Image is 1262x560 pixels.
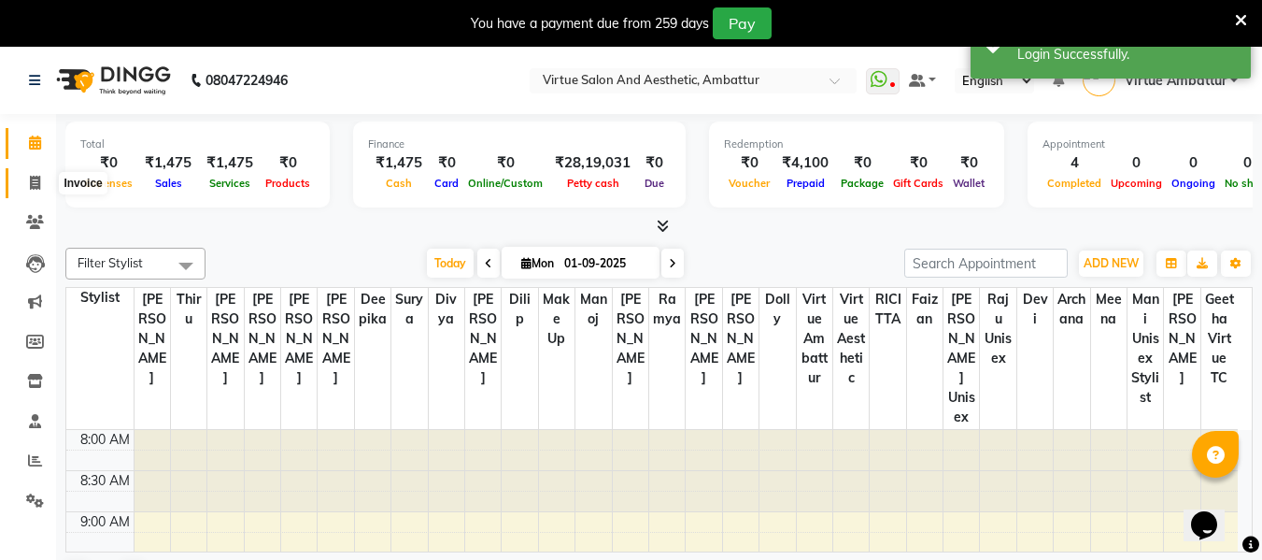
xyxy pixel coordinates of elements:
[686,288,721,390] span: [PERSON_NAME]
[463,177,547,190] span: Online/Custom
[206,54,288,107] b: 08047224946
[59,172,106,194] div: Invoice
[48,54,176,107] img: logo
[1167,152,1220,174] div: 0
[261,177,315,190] span: Products
[261,152,315,174] div: ₹0
[1042,177,1106,190] span: Completed
[649,288,685,331] span: Ramya
[1017,288,1053,331] span: Devi
[205,177,255,190] span: Services
[559,250,652,278] input: 2025-09-01
[948,152,989,174] div: ₹0
[613,288,648,390] span: [PERSON_NAME]
[1167,177,1220,190] span: Ongoing
[137,152,199,174] div: ₹1,475
[1091,288,1127,331] span: Meena
[1054,288,1089,331] span: Archana
[207,288,243,390] span: [PERSON_NAME]
[80,136,315,152] div: Total
[77,471,134,491] div: 8:30 AM
[870,288,905,331] span: RICITTA
[77,512,134,532] div: 9:00 AM
[907,288,943,331] span: Faizan
[1201,288,1238,390] span: Geetha Virtue TC
[281,288,317,390] span: [PERSON_NAME]
[904,249,1068,278] input: Search Appointment
[430,152,463,174] div: ₹0
[463,152,547,174] div: ₹0
[471,14,709,34] div: You have a payment due from 259 days
[1084,256,1139,270] span: ADD NEW
[1042,152,1106,174] div: 4
[1083,64,1115,96] img: Virtue Ambattur
[318,288,353,390] span: [PERSON_NAME]
[943,288,979,429] span: [PERSON_NAME] Unisex
[774,152,836,174] div: ₹4,100
[355,288,390,331] span: Deepika
[391,288,427,331] span: Surya
[724,152,774,174] div: ₹0
[381,177,417,190] span: Cash
[836,177,888,190] span: Package
[171,288,206,331] span: Thiru
[833,288,869,390] span: Virtue Aesthetic
[782,177,830,190] span: Prepaid
[1127,288,1163,409] span: Mani Unisex Stylist
[1106,152,1167,174] div: 0
[723,288,759,390] span: [PERSON_NAME]
[724,136,989,152] div: Redemption
[135,288,170,390] span: [PERSON_NAME]
[888,177,948,190] span: Gift Cards
[429,288,464,331] span: Divya
[539,288,574,351] span: Make up
[888,152,948,174] div: ₹0
[1106,177,1167,190] span: Upcoming
[517,256,559,270] span: Mon
[638,152,671,174] div: ₹0
[836,152,888,174] div: ₹0
[1164,288,1199,390] span: [PERSON_NAME]
[502,288,537,331] span: Dilip
[465,288,501,390] span: [PERSON_NAME]
[1125,71,1227,91] span: Virtue Ambattur
[199,152,261,174] div: ₹1,475
[797,288,832,390] span: Virtue Ambattur
[77,430,134,450] div: 8:00 AM
[948,177,989,190] span: Wallet
[980,288,1015,370] span: Raju Unisex
[245,288,280,390] span: [PERSON_NAME]
[1017,45,1237,65] div: Login Successfully.
[80,152,137,174] div: ₹0
[1184,485,1243,541] iframe: chat widget
[713,7,772,39] button: Pay
[724,177,774,190] span: Voucher
[430,177,463,190] span: Card
[575,288,611,331] span: Manoj
[368,152,430,174] div: ₹1,475
[562,177,624,190] span: Petty cash
[66,288,134,308] div: Stylist
[150,177,187,190] span: Sales
[640,177,669,190] span: Due
[1079,251,1143,277] button: ADD NEW
[547,152,638,174] div: ₹28,19,031
[368,136,671,152] div: Finance
[78,255,143,270] span: Filter Stylist
[759,288,795,331] span: Dolly
[427,249,474,278] span: Today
